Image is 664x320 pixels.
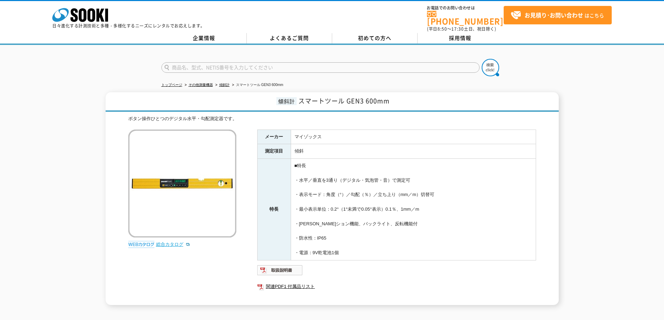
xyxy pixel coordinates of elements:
[525,11,583,19] strong: お見積り･お問い合わせ
[298,96,390,106] span: スマートツール GEN3 600mm
[437,26,447,32] span: 8:50
[427,11,504,25] a: [PHONE_NUMBER]
[257,159,291,260] th: 特長
[128,130,236,237] img: スマートツール GEN3 600mm
[427,26,496,32] span: (平日 ～ 土日、祝日除く)
[257,282,536,291] a: 関連PDF1 付属品リスト
[332,33,418,44] a: 初めての方へ
[451,26,464,32] span: 17:30
[276,97,297,105] span: 傾斜計
[231,81,283,89] li: スマートツール GEN3 600mm
[291,144,536,159] td: 傾斜
[52,24,205,28] p: 日々進化する計測技術と多種・多様化するニーズにレンタルでお応えします。
[161,33,247,44] a: 企業情報
[128,241,154,248] img: webカタログ
[257,269,303,274] a: 取扱説明書
[257,265,303,276] img: 取扱説明書
[189,83,213,87] a: その他測量機器
[257,144,291,159] th: 測定項目
[161,62,480,73] input: 商品名、型式、NETIS番号を入力してください
[156,242,190,247] a: 総合カタログ
[161,83,182,87] a: トップページ
[291,130,536,144] td: マイゾックス
[291,159,536,260] td: ■特長 ・水平／垂直を3通り（デジタル・気泡管・音）で測定可 ・表示モード：角度（°）／勾配（％）／立ち上り（mm／m）切替可 ・最小表示単位：0.2°（1°未満で0.05°表示）0.1％、1m...
[247,33,332,44] a: よくあるご質問
[128,115,536,123] div: ボタン操作ひとつのデジタル水平・勾配測定器です。
[482,59,499,76] img: btn_search.png
[418,33,503,44] a: 採用情報
[358,34,391,42] span: 初めての方へ
[511,10,604,21] span: はこちら
[257,130,291,144] th: メーカー
[427,6,504,10] span: お電話でのお問い合わせは
[219,83,230,87] a: 傾斜計
[504,6,612,24] a: お見積り･お問い合わせはこちら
